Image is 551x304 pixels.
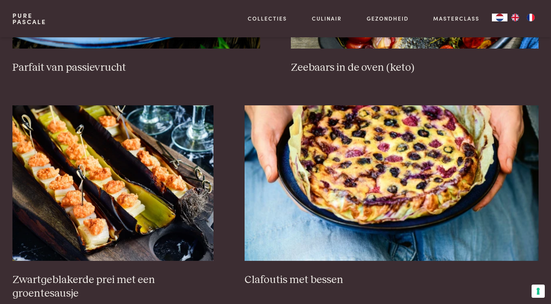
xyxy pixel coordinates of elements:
a: Masterclass [433,14,479,23]
a: Zwartgeblakerde prei met een groentesausje Zwartgeblakerde prei met een groentesausje [12,105,213,300]
ul: Language list [507,14,539,21]
aside: Language selected: Nederlands [492,14,539,21]
h3: Zeebaars in de oven (keto) [291,61,539,75]
a: Clafoutis met bessen Clafoutis met bessen [245,105,539,287]
h3: Zwartgeblakerde prei met een groentesausje [12,273,213,300]
div: Language [492,14,507,21]
h3: Parfait van passievrucht [12,61,260,75]
a: EN [507,14,523,21]
a: Gezondheid [367,14,409,23]
a: FR [523,14,539,21]
img: Clafoutis met bessen [245,105,539,261]
img: Zwartgeblakerde prei met een groentesausje [12,105,213,261]
button: Uw voorkeuren voor toestemming voor trackingtechnologieën [532,285,545,298]
a: Culinair [312,14,342,23]
a: Collecties [248,14,287,23]
a: NL [492,14,507,21]
a: PurePascale [12,12,46,25]
h3: Clafoutis met bessen [245,273,539,287]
